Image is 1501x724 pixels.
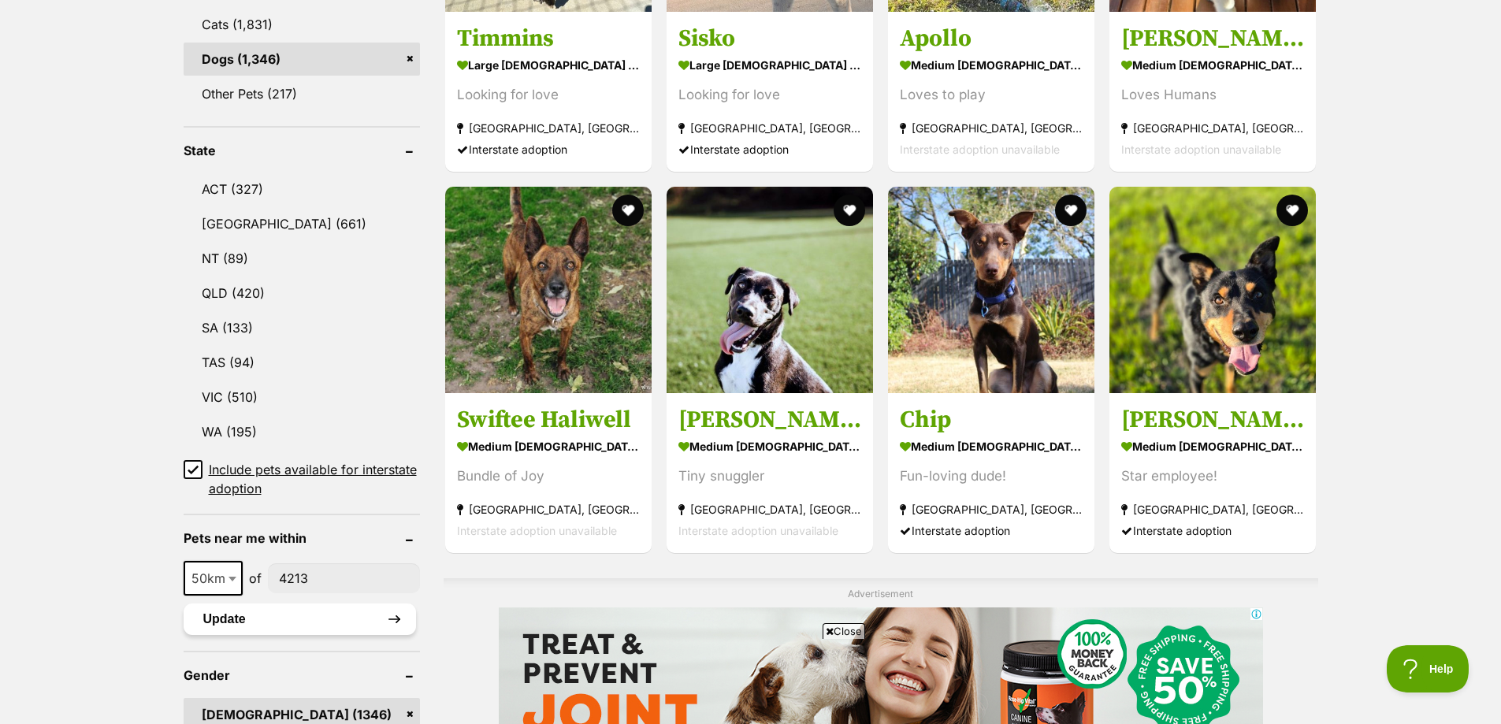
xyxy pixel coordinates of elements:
span: of [249,569,262,588]
strong: [GEOGRAPHIC_DATA], [GEOGRAPHIC_DATA] [457,499,640,520]
strong: [GEOGRAPHIC_DATA], [GEOGRAPHIC_DATA] [1121,117,1304,139]
strong: medium [DEMOGRAPHIC_DATA] Dog [678,435,861,458]
header: Pets near me within [184,531,420,545]
div: Looking for love [678,84,861,106]
a: NT (89) [184,242,420,275]
button: Update [184,603,416,635]
button: favourite [834,195,865,226]
strong: large [DEMOGRAPHIC_DATA] Dog [457,54,640,76]
strong: [GEOGRAPHIC_DATA], [GEOGRAPHIC_DATA] [900,117,1083,139]
div: Looking for love [457,84,640,106]
span: Interstate adoption unavailable [1121,143,1281,156]
strong: medium [DEMOGRAPHIC_DATA] Dog [900,54,1083,76]
h3: [PERSON_NAME] [1121,405,1304,435]
div: Interstate adoption [900,520,1083,541]
a: ACT (327) [184,173,420,206]
h3: Timmins [457,24,640,54]
h3: Swiftee Haliwell [457,405,640,435]
a: [PERSON_NAME] medium [DEMOGRAPHIC_DATA] Dog Loves Humans [GEOGRAPHIC_DATA], [GEOGRAPHIC_DATA] Int... [1109,12,1316,172]
img: Swiftee Haliwell - Australian Kelpie x Staffordshire Bull Terrier Dog [445,187,652,393]
h3: Sisko [678,24,861,54]
button: favourite [612,195,644,226]
span: 50km [184,561,243,596]
a: Swiftee Haliwell medium [DEMOGRAPHIC_DATA] Dog Bundle of Joy [GEOGRAPHIC_DATA], [GEOGRAPHIC_DATA]... [445,393,652,553]
div: Star employee! [1121,466,1304,487]
div: Bundle of Joy [457,466,640,487]
header: State [184,143,420,158]
a: TAS (94) [184,346,420,379]
strong: medium [DEMOGRAPHIC_DATA] Dog [900,435,1083,458]
a: Timmins large [DEMOGRAPHIC_DATA] Dog Looking for love [GEOGRAPHIC_DATA], [GEOGRAPHIC_DATA] Inters... [445,12,652,172]
a: Sisko large [DEMOGRAPHIC_DATA] Dog Looking for love [GEOGRAPHIC_DATA], [GEOGRAPHIC_DATA] Intersta... [667,12,873,172]
strong: [GEOGRAPHIC_DATA], [GEOGRAPHIC_DATA] [678,499,861,520]
a: Dogs (1,346) [184,43,420,76]
span: Interstate adoption unavailable [900,143,1060,156]
a: Cats (1,831) [184,8,420,41]
div: Loves to play [900,84,1083,106]
span: 50km [185,567,241,589]
a: QLD (420) [184,277,420,310]
h3: Chip [900,405,1083,435]
strong: [GEOGRAPHIC_DATA], [GEOGRAPHIC_DATA] [900,499,1083,520]
iframe: Help Scout Beacon - Open [1387,645,1469,692]
strong: medium [DEMOGRAPHIC_DATA] Dog [1121,435,1304,458]
a: VIC (510) [184,381,420,414]
a: WA (195) [184,415,420,448]
h3: Apollo [900,24,1083,54]
button: favourite [1055,195,1087,226]
strong: medium [DEMOGRAPHIC_DATA] Dog [457,435,640,458]
div: Interstate adoption [1121,520,1304,541]
strong: [GEOGRAPHIC_DATA], [GEOGRAPHIC_DATA] [1121,499,1304,520]
a: [PERSON_NAME] medium [DEMOGRAPHIC_DATA] Dog Star employee! [GEOGRAPHIC_DATA], [GEOGRAPHIC_DATA] I... [1109,393,1316,553]
img: Chip - Australian Kelpie Dog [888,187,1094,393]
a: [GEOGRAPHIC_DATA] (661) [184,207,420,240]
a: Other Pets (217) [184,77,420,110]
span: Include pets available for interstate adoption [209,460,420,498]
a: Chip medium [DEMOGRAPHIC_DATA] Dog Fun-loving dude! [GEOGRAPHIC_DATA], [GEOGRAPHIC_DATA] Intersta... [888,393,1094,553]
div: Interstate adoption [457,139,640,160]
strong: large [DEMOGRAPHIC_DATA] Dog [678,54,861,76]
span: Close [823,623,865,639]
a: [PERSON_NAME] medium [DEMOGRAPHIC_DATA] Dog Tiny snuggler [GEOGRAPHIC_DATA], [GEOGRAPHIC_DATA] In... [667,393,873,553]
a: Apollo medium [DEMOGRAPHIC_DATA] Dog Loves to play [GEOGRAPHIC_DATA], [GEOGRAPHIC_DATA] Interstat... [888,12,1094,172]
h3: [PERSON_NAME] [1121,24,1304,54]
a: Include pets available for interstate adoption [184,460,420,498]
a: SA (133) [184,311,420,344]
div: Fun-loving dude! [900,466,1083,487]
strong: [GEOGRAPHIC_DATA], [GEOGRAPHIC_DATA] [678,117,861,139]
img: Toby Kumara - Bull Arab x Australian Kelpie Dog [667,187,873,393]
header: Gender [184,668,420,682]
iframe: Advertisement [464,645,1038,716]
strong: medium [DEMOGRAPHIC_DATA] Dog [1121,54,1304,76]
div: Interstate adoption [678,139,861,160]
div: Loves Humans [1121,84,1304,106]
span: Interstate adoption unavailable [457,524,617,537]
button: favourite [1277,195,1309,226]
span: Interstate adoption unavailable [678,524,838,537]
input: postcode [268,563,420,593]
img: Murray - Australian Kelpie Dog [1109,187,1316,393]
div: Tiny snuggler [678,466,861,487]
h3: [PERSON_NAME] [678,405,861,435]
strong: [GEOGRAPHIC_DATA], [GEOGRAPHIC_DATA] [457,117,640,139]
